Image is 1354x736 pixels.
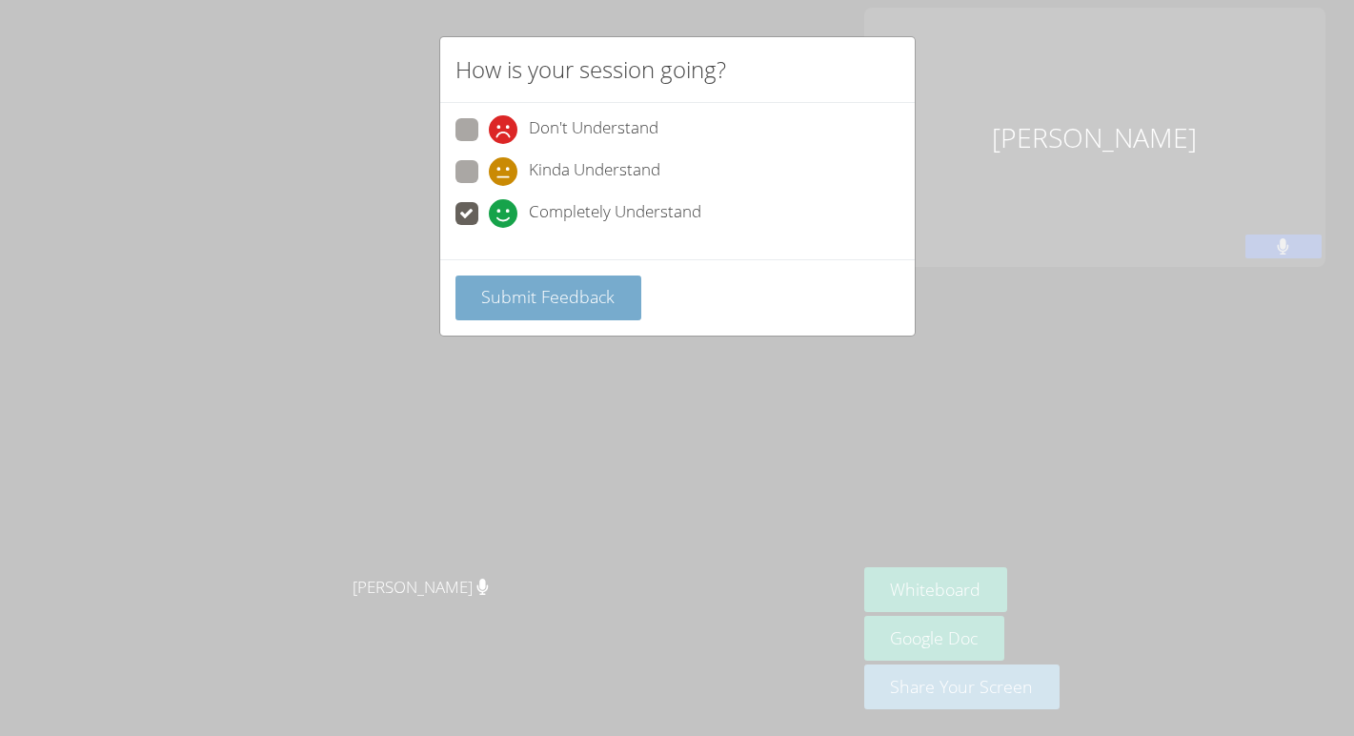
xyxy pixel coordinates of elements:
span: Don't Understand [529,115,658,144]
span: Completely Understand [529,199,701,228]
span: Kinda Understand [529,157,660,186]
button: Submit Feedback [455,276,642,320]
h2: How is your session going? [455,52,726,87]
span: Submit Feedback [481,285,615,308]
